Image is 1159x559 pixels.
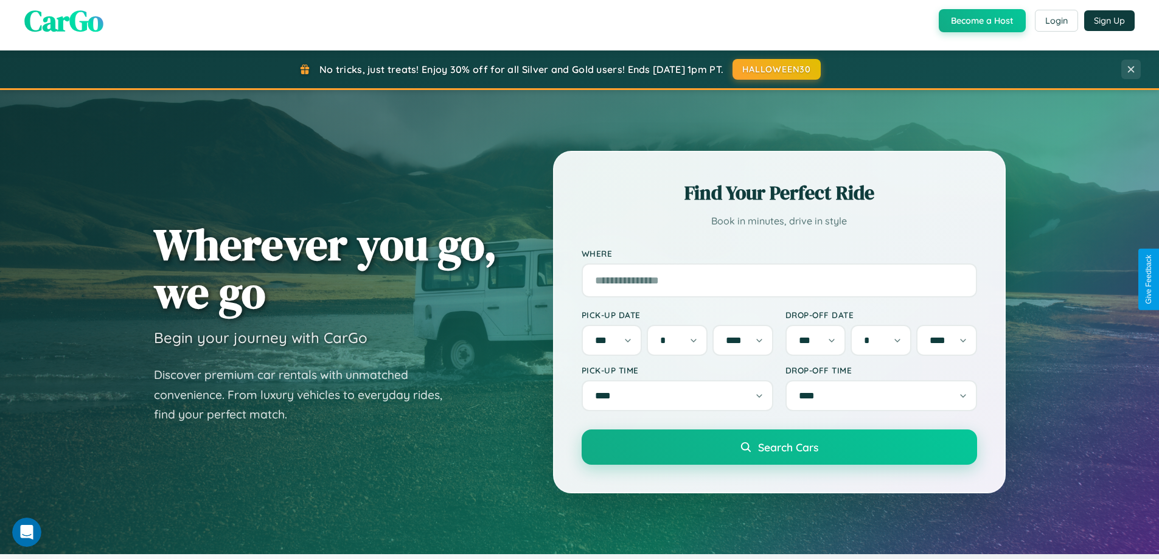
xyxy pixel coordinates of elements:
label: Pick-up Time [582,365,773,375]
h3: Begin your journey with CarGo [154,328,367,347]
label: Pick-up Date [582,310,773,320]
h2: Find Your Perfect Ride [582,179,977,206]
span: CarGo [24,1,103,41]
button: Sign Up [1084,10,1135,31]
button: HALLOWEEN30 [733,59,821,80]
label: Drop-off Time [785,365,977,375]
button: Login [1035,10,1078,32]
button: Become a Host [939,9,1026,32]
label: Where [582,248,977,259]
div: Give Feedback [1144,255,1153,304]
p: Discover premium car rentals with unmatched convenience. From luxury vehicles to everyday rides, ... [154,365,458,425]
h1: Wherever you go, we go [154,220,497,316]
span: No tricks, just treats! Enjoy 30% off for all Silver and Gold users! Ends [DATE] 1pm PT. [319,63,723,75]
button: Search Cars [582,429,977,465]
label: Drop-off Date [785,310,977,320]
iframe: Intercom live chat [12,518,41,547]
span: Search Cars [758,440,818,454]
p: Book in minutes, drive in style [582,212,977,230]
